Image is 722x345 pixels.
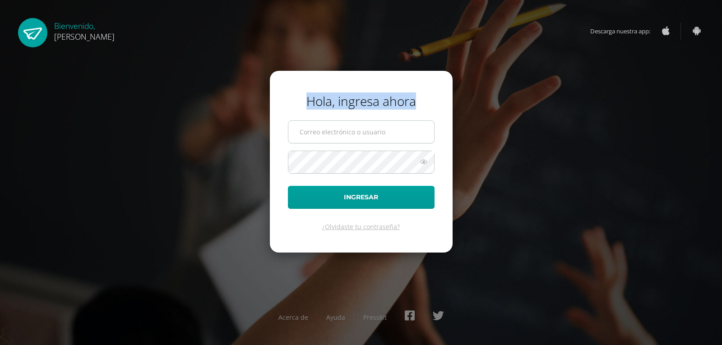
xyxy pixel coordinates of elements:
[54,18,115,42] div: Bienvenido,
[278,313,308,322] a: Acerca de
[288,121,434,143] input: Correo electrónico o usuario
[288,186,435,209] button: Ingresar
[288,92,435,110] div: Hola, ingresa ahora
[590,23,659,40] span: Descarga nuestra app:
[363,313,387,322] a: Presskit
[326,313,345,322] a: Ayuda
[54,31,115,42] span: [PERSON_NAME]
[322,222,400,231] a: ¿Olvidaste tu contraseña?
